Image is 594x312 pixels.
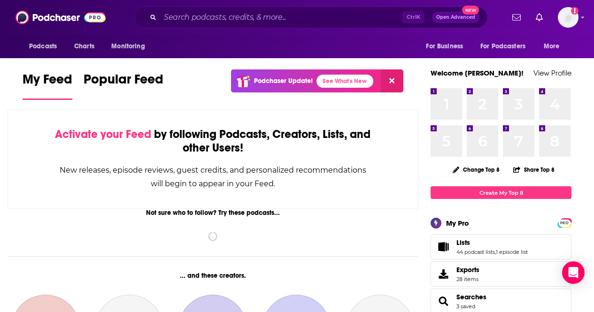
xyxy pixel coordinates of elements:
[254,77,313,85] p: Podchaser Update!
[558,7,579,28] button: Show profile menu
[111,40,145,53] span: Monitoring
[84,71,163,100] a: Popular Feed
[495,249,496,255] span: ,
[474,38,539,55] button: open menu
[558,7,579,28] span: Logged in as ereardon
[456,293,486,301] a: Searches
[431,234,571,259] span: Lists
[434,240,453,253] a: Lists
[426,40,463,53] span: For Business
[431,68,524,77] a: Welcome [PERSON_NAME]!
[544,40,560,53] span: More
[68,38,100,55] a: Charts
[533,68,571,77] a: View Profile
[559,220,570,227] span: PRO
[134,7,487,28] div: Search podcasts, credits, & more...
[559,219,570,226] a: PRO
[446,219,469,228] div: My Pro
[496,249,528,255] a: 1 episode list
[8,209,418,217] div: Not sure who to follow? Try these podcasts...
[23,38,69,55] button: open menu
[434,267,453,281] span: Exports
[432,12,479,23] button: Open AdvancedNew
[436,15,475,20] span: Open Advanced
[55,128,371,155] div: by following Podcasts, Creators, Lists, and other Users!
[15,8,106,26] img: Podchaser - Follow, Share and Rate Podcasts
[55,127,151,141] span: Activate your Feed
[105,38,157,55] button: open menu
[316,75,373,88] a: See What's New
[532,9,547,25] a: Show notifications dropdown
[431,186,571,199] a: Create My Top 8
[402,11,424,23] span: Ctrl K
[447,164,505,175] button: Change Top 8
[456,266,479,274] span: Exports
[160,10,402,25] input: Search podcasts, credits, & more...
[462,6,479,15] span: New
[456,238,528,247] a: Lists
[74,40,94,53] span: Charts
[456,303,475,310] a: 3 saved
[480,40,525,53] span: For Podcasters
[509,9,525,25] a: Show notifications dropdown
[571,7,579,15] svg: Add a profile image
[55,163,371,190] div: New releases, episode reviews, guest credits, and personalized recommendations will begin to appe...
[562,261,585,284] div: Open Intercom Messenger
[537,38,571,55] button: open menu
[419,38,475,55] button: open menu
[456,238,470,247] span: Lists
[456,276,479,282] span: 28 items
[8,272,418,280] div: ... and these creators.
[84,71,163,93] span: Popular Feed
[456,249,495,255] a: 44 podcast lists
[29,40,57,53] span: Podcasts
[513,160,555,179] button: Share Top 8
[431,261,571,287] a: Exports
[434,295,453,308] a: Searches
[558,7,579,28] img: User Profile
[23,71,72,100] a: My Feed
[23,71,72,93] span: My Feed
